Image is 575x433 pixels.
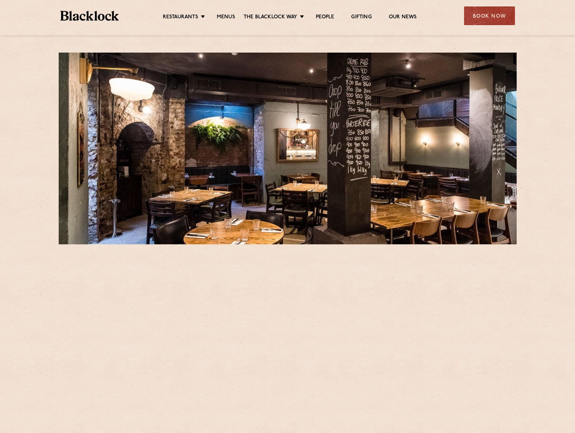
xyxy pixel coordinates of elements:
a: The Blacklock Way [244,14,297,21]
a: Our News [389,14,417,21]
a: Menus [217,14,235,21]
div: Book Now [464,6,515,25]
a: Restaurants [163,14,198,21]
a: People [316,14,334,21]
a: Gifting [351,14,371,21]
img: BL_Textured_Logo-footer-cropped.svg [60,11,119,21]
